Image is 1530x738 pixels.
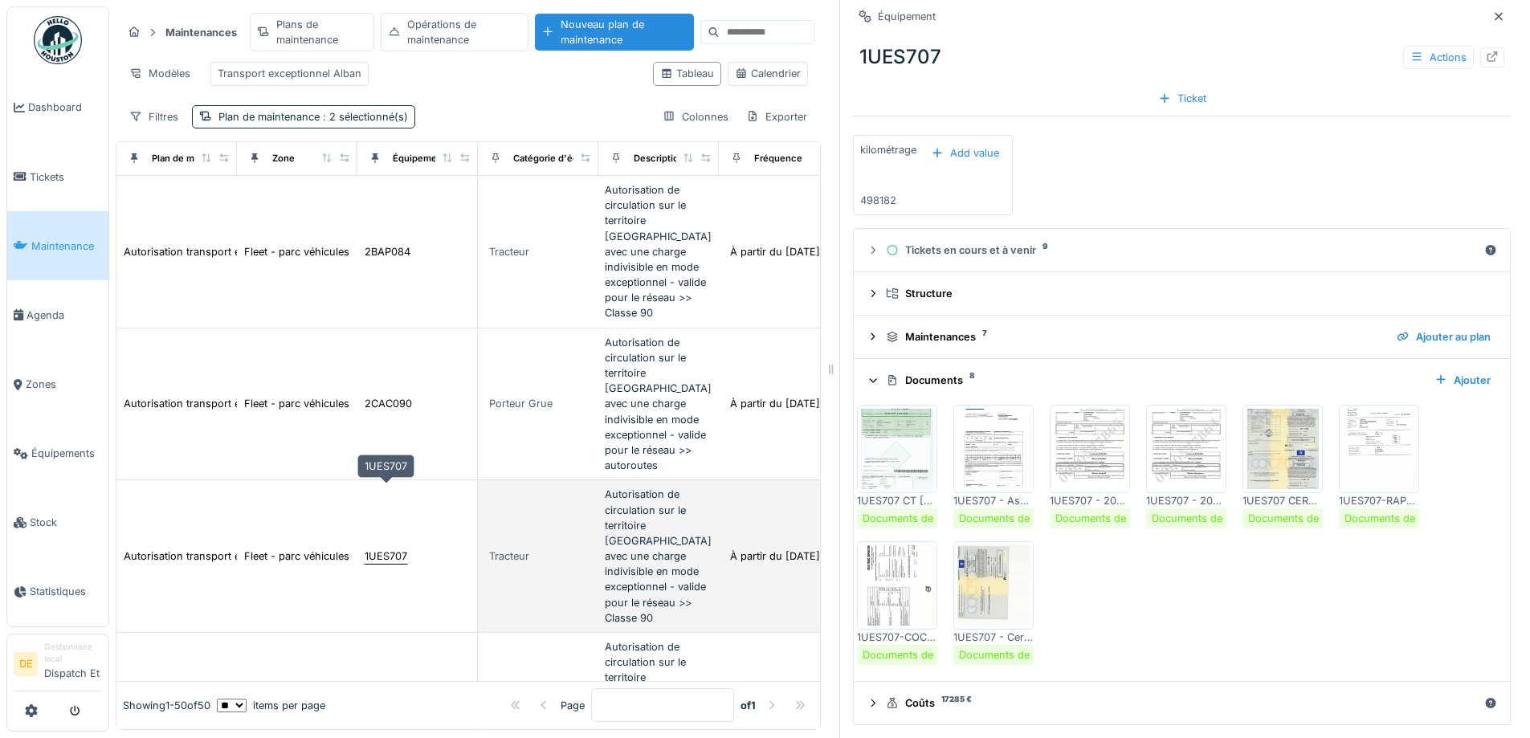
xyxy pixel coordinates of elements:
[244,548,349,564] div: Fleet - parc véhicules
[489,244,529,259] div: Tracteur
[124,548,356,564] div: Autorisation transport exceptionnel - Classe 90
[1339,493,1419,508] div: 1UES707-RAPPORT IDENTIFICATION.pdf
[31,446,102,461] span: Équipements
[7,280,108,349] a: Agenda
[217,698,325,713] div: items per page
[1242,493,1323,508] div: 1UES707 CERTIF IMMAT.pdf
[1428,369,1497,391] div: Ajouter
[218,109,408,124] div: Plan de maintenance
[886,373,1422,388] div: Documents
[357,455,414,478] div: 1UES707
[535,14,694,51] div: Nouveau plan de maintenance
[754,152,802,165] div: Fréquence
[863,511,960,526] div: Documents de bord
[7,350,108,419] a: Zones
[730,548,955,564] div: À partir du [DATE] Chaque 1 an(s) pour touj...
[30,515,102,530] span: Stock
[7,73,108,142] a: Dashboard
[7,211,108,280] a: Maintenance
[124,396,362,411] div: Autorisation transport exceptionnel - Autoroutes
[860,322,1503,352] summary: Maintenances7Ajouter au plan
[957,545,1030,626] img: sqh72cgz8bxelfodal56vdyitibm
[123,698,210,713] div: Showing 1 - 50 of 50
[730,244,955,259] div: À partir du [DATE] Chaque 1 an(s) pour touj...
[250,13,374,51] div: Plans de maintenance
[860,279,1503,308] summary: Structure
[1343,409,1415,489] img: 7gpmrpqfsfc4940hqkp3dezzq507
[886,329,1384,345] div: Maintenances
[1344,511,1442,526] div: Documents de bord
[31,239,102,254] span: Maintenance
[1152,511,1249,526] div: Documents de bord
[1150,409,1222,489] img: jjti52v75cedlyb4fgr9tazg7gwj
[7,142,108,211] a: Tickets
[7,557,108,626] a: Statistiques
[655,105,736,128] div: Colonnes
[1248,511,1345,526] div: Documents de bord
[860,235,1503,265] summary: Tickets en cours et à venir9
[14,641,102,691] a: DE Gestionnaire localDispatch Et
[7,488,108,557] a: Stock
[959,647,1056,663] div: Documents de bord
[857,630,937,645] div: 1UES707-COC.pdf
[957,409,1030,489] img: 60jzpvusxyve9sa2wzyl3l9mvphl
[605,487,712,626] div: Autorisation de circulation sur le territoire [GEOGRAPHIC_DATA] avec une charge indivisible en mo...
[634,152,684,165] div: Description
[1055,511,1153,526] div: Documents de bord
[730,396,947,411] div: À partir du [DATE] 1 an(s) après la date de...
[489,548,529,564] div: Tracteur
[878,9,936,24] div: Équipement
[365,244,410,259] div: 2BAP084
[513,152,620,165] div: Catégorie d'équipement
[44,641,102,687] li: Dispatch Et
[857,493,937,508] div: 1UES707 CT [DATE].pdf
[44,641,102,666] div: Gestionnaire local
[1054,409,1126,489] img: 8so2b1r8aqa1urioohp6zs1q7kvs
[853,36,1511,78] div: 1UES707
[365,548,407,564] div: 1UES707
[561,698,585,713] div: Page
[1390,326,1497,348] div: Ajouter au plan
[660,66,714,81] div: Tableau
[860,142,916,157] div: kilométrage
[1152,88,1213,109] div: Ticket
[272,152,295,165] div: Zone
[924,142,1006,164] div: Add value
[159,25,243,40] strong: Maintenances
[860,193,896,208] div: 498182
[1146,493,1226,508] div: 1UES707 - 20092025 - AUTOROUTES.pdf
[14,652,38,676] li: DE
[860,365,1503,395] summary: Documents8Ajouter
[30,584,102,599] span: Statistiques
[861,409,933,489] img: jh2td5xyv9d23tku2l92ljirnfl9
[953,630,1034,645] div: 1UES707 - Certificat immatriculation.pdf
[863,647,960,663] div: Documents de bord
[381,13,528,51] div: Opérations de maintenance
[28,100,102,115] span: Dashboard
[886,243,1478,258] div: Tickets en cours et à venir
[244,396,349,411] div: Fleet - parc véhicules
[886,286,1491,301] div: Structure
[959,511,1056,526] div: Documents de bord
[244,244,349,259] div: Fleet - parc véhicules
[122,62,198,85] div: Modèles
[1246,409,1319,489] img: bk2iv9g96teerc50y2zljuix69av
[735,66,801,81] div: Calendrier
[886,695,1478,711] div: Coûts
[218,66,361,81] div: Transport exceptionnel Alban
[489,396,553,411] div: Porteur Grue
[393,152,446,165] div: Équipement
[34,16,82,64] img: Badge_color-CXgf-gQk.svg
[124,244,356,259] div: Autorisation transport exceptionnel - Classe 90
[860,688,1503,718] summary: Coûts17285 €
[739,105,814,128] div: Exporter
[605,335,712,474] div: Autorisation de circulation sur le territoire [GEOGRAPHIC_DATA] avec une charge indivisible en mo...
[605,182,712,321] div: Autorisation de circulation sur le territoire [GEOGRAPHIC_DATA] avec une charge indivisible en mo...
[1050,493,1130,508] div: 1UES707 - 20092025 - CLASSE 90.pdf
[152,152,243,165] div: Plan de maintenance
[365,396,412,411] div: 2CAC090
[26,377,102,392] span: Zones
[30,169,102,185] span: Tickets
[953,493,1034,508] div: 1UES707 - Ass 2025.pdf
[741,698,756,713] strong: of 1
